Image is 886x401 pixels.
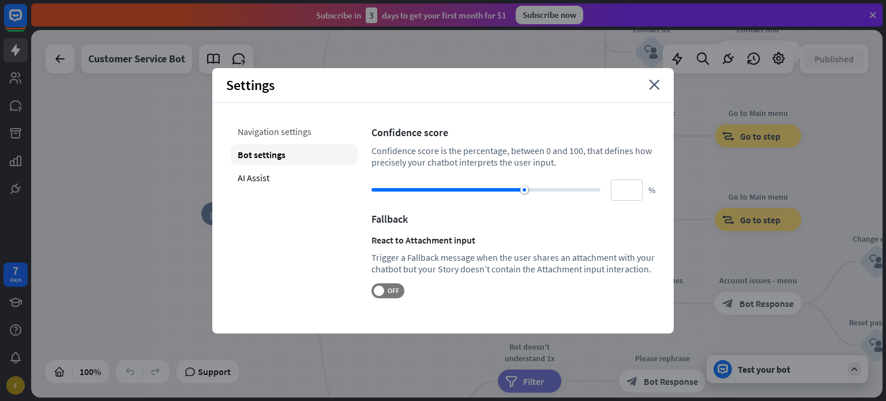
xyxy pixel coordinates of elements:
[706,107,810,119] div: Go to Main menu
[231,167,358,188] div: AI Assist
[740,214,780,226] span: Go to step
[617,107,686,119] div: 👋 Small talk
[3,263,28,287] a: 7 days
[869,338,883,352] i: block_user_input
[371,145,655,168] div: Confidence score is the percentage, between 0 and 100, that defines how precisely your chatbot in...
[738,363,842,375] div: Test your bot
[739,47,794,58] span: Bot Response
[371,252,655,275] div: Trigger a Fallback message when the user shares an attachment with your chatbot but your Story do...
[644,46,658,59] i: block_user_input
[366,8,377,23] div: 3
[384,286,402,295] span: OFF
[722,130,734,142] i: block_goto
[617,275,686,286] div: 🔑 Account issues
[9,5,44,39] button: Open LiveChat chat widget
[706,275,810,286] div: Account issues - menu
[648,185,655,196] span: %
[644,376,698,387] span: Bot Response
[610,353,714,364] div: Please rephrase
[740,130,780,142] span: Go to step
[706,191,810,203] div: Go to Main menu
[13,265,18,276] div: 7
[722,214,734,226] i: block_goto
[231,144,358,165] div: Bot settings
[617,191,686,203] div: Main menu
[739,298,794,309] span: Bot Response
[226,76,275,94] span: Settings
[371,126,655,139] div: Confidence score
[649,80,660,90] i: close
[523,376,544,387] span: Filter
[198,362,231,381] span: Support
[626,376,638,387] i: block_bot_response
[209,208,221,220] i: home_2
[371,212,655,226] div: Fallback
[804,48,864,69] button: Published
[316,8,506,23] div: Subscribe in days to get your first month for $1
[722,298,734,309] i: block_bot_response
[6,376,25,395] div: F
[516,6,583,24] div: Subscribe now
[869,254,883,268] i: block_user_input
[231,121,358,142] div: Navigation settings
[88,44,185,73] div: Customer Service Bot
[76,362,104,381] div: 100%
[10,276,21,284] div: days
[371,234,655,246] div: React to Attachment input
[505,376,517,387] i: filter
[489,341,570,364] div: Bot doesn't understand 1x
